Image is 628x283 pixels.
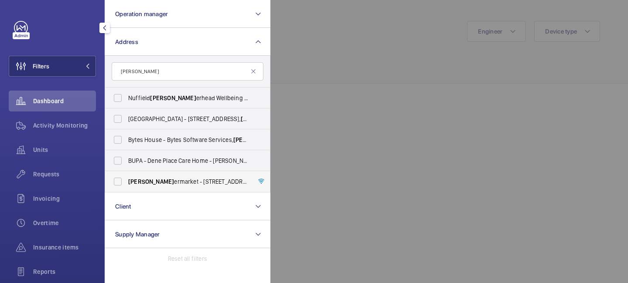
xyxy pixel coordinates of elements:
[9,56,96,77] button: Filters
[33,62,49,71] span: Filters
[33,194,96,203] span: Invoicing
[33,243,96,252] span: Insurance items
[33,267,96,276] span: Reports
[33,145,96,154] span: Units
[33,97,96,105] span: Dashboard
[33,219,96,227] span: Overtime
[33,121,96,130] span: Activity Monitoring
[33,170,96,179] span: Requests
